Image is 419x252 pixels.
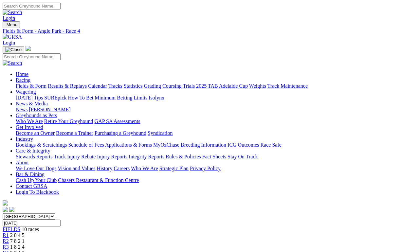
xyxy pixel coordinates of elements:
[16,171,45,177] a: Bar & Dining
[16,136,33,142] a: Industry
[105,142,152,148] a: Applications & Forms
[16,89,36,95] a: Wagering
[196,83,248,89] a: 2025 TAB Adelaide Cup
[16,113,57,118] a: Greyhounds as Pets
[181,142,226,148] a: Breeding Information
[3,226,20,232] a: FIELDS
[3,238,9,244] a: R2
[95,118,140,124] a: GAP SA Assessments
[166,154,201,159] a: Rules & Policies
[228,142,259,148] a: ICG Outcomes
[16,95,43,100] a: [DATE] Tips
[3,3,61,9] input: Search
[16,130,55,136] a: Become an Owner
[16,166,56,171] a: We Love Our Dogs
[10,232,25,238] span: 2 8 4 5
[3,9,22,15] img: Search
[16,118,416,124] div: Greyhounds as Pets
[129,154,164,159] a: Integrity Reports
[3,53,61,60] input: Search
[29,107,70,112] a: [PERSON_NAME]
[88,83,107,89] a: Calendar
[9,207,14,212] img: twitter.svg
[3,244,9,250] a: R3
[95,130,146,136] a: Purchasing a Greyhound
[3,28,416,34] a: Fields & Form - Angle Park - Race 4
[3,34,22,40] img: GRSA
[16,142,67,148] a: Bookings & Scratchings
[16,177,416,183] div: Bar & Dining
[183,83,195,89] a: Trials
[3,21,20,28] button: Toggle navigation
[3,40,15,45] a: Login
[16,107,416,113] div: News & Media
[124,83,143,89] a: Statistics
[16,189,59,195] a: Login To Blackbook
[3,220,61,226] input: Select date
[267,83,308,89] a: Track Maintenance
[16,148,50,153] a: Care & Integrity
[16,154,52,159] a: Stewards Reports
[16,124,43,130] a: Get Involved
[48,83,87,89] a: Results & Replays
[5,47,22,52] img: Close
[16,154,416,160] div: Care & Integrity
[56,130,93,136] a: Become a Trainer
[58,177,139,183] a: Chasers Restaurant & Function Centre
[149,95,164,100] a: Isolynx
[95,95,147,100] a: Minimum Betting Limits
[144,83,161,89] a: Grading
[114,166,130,171] a: Careers
[153,142,179,148] a: MyOzChase
[16,118,43,124] a: Who We Are
[162,83,182,89] a: Coursing
[44,95,66,100] a: SUREpick
[68,142,104,148] a: Schedule of Fees
[16,107,27,112] a: News
[54,154,96,159] a: Track Injury Rebate
[3,207,8,212] img: facebook.svg
[97,154,127,159] a: Injury Reports
[16,101,48,106] a: News & Media
[22,226,39,232] span: 10 races
[3,60,22,66] img: Search
[10,238,25,244] span: 7 8 2 1
[190,166,221,171] a: Privacy Policy
[3,232,9,238] a: R1
[44,118,93,124] a: Retire Your Greyhound
[3,15,15,21] a: Login
[16,177,57,183] a: Cash Up Your Club
[16,77,30,83] a: Racing
[202,154,226,159] a: Fact Sheets
[16,183,47,189] a: Contact GRSA
[108,83,122,89] a: Tracks
[16,160,29,165] a: About
[3,200,8,206] img: logo-grsa-white.png
[249,83,266,89] a: Weights
[16,95,416,101] div: Wagering
[16,130,416,136] div: Get Involved
[131,166,158,171] a: Who We Are
[148,130,173,136] a: Syndication
[16,83,416,89] div: Racing
[58,166,95,171] a: Vision and Values
[10,244,25,250] span: 1 8 2 4
[97,166,112,171] a: History
[3,46,24,53] button: Toggle navigation
[16,142,416,148] div: Industry
[68,95,94,100] a: How To Bet
[16,83,46,89] a: Fields & Form
[159,166,189,171] a: Strategic Plan
[260,142,281,148] a: Race Safe
[16,166,416,171] div: About
[26,46,31,51] img: logo-grsa-white.png
[7,22,17,27] span: Menu
[16,71,28,77] a: Home
[228,154,258,159] a: Stay On Track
